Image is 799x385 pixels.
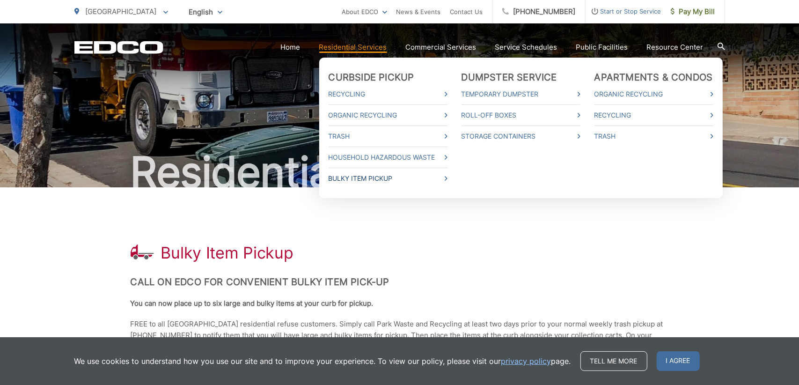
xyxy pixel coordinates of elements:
[594,131,713,142] a: Trash
[462,89,580,100] a: Temporary Dumpster
[329,152,447,163] a: Household Hazardous Waste
[182,4,229,20] span: English
[495,42,557,53] a: Service Schedules
[329,131,447,142] a: Trash
[281,42,301,53] a: Home
[462,110,580,121] a: Roll-Off Boxes
[406,42,476,53] a: Commercial Services
[396,6,441,17] a: News & Events
[161,244,293,262] h1: Bulky Item Pickup
[74,149,725,196] h2: Residential Services
[647,42,704,53] a: Resource Center
[131,318,669,363] p: FREE to all [GEOGRAPHIC_DATA] residential refuse customers. Simply call Park Waste and Recycling ...
[131,299,374,308] strong: You can now place up to six large and bulky items at your curb for pickup.
[319,42,387,53] a: Residential Services
[86,7,157,16] span: [GEOGRAPHIC_DATA]
[594,89,713,100] a: Organic Recycling
[594,110,713,121] a: Recycling
[462,72,557,83] a: Dumpster Service
[74,355,571,367] p: We use cookies to understand how you use our site and to improve your experience. To view our pol...
[580,351,647,371] a: Tell me more
[342,6,387,17] a: About EDCO
[450,6,483,17] a: Contact Us
[576,42,628,53] a: Public Facilities
[594,72,713,83] a: Apartments & Condos
[329,72,414,83] a: Curbside Pickup
[671,6,715,17] span: Pay My Bill
[329,89,447,100] a: Recycling
[329,110,447,121] a: Organic Recycling
[329,173,447,184] a: Bulky Item Pickup
[501,355,551,367] a: privacy policy
[462,131,580,142] a: Storage Containers
[74,41,163,54] a: EDCD logo. Return to the homepage.
[131,276,669,288] h2: Call on EDCO for Convenient Bulky Item Pick-up
[657,351,700,371] span: I agree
